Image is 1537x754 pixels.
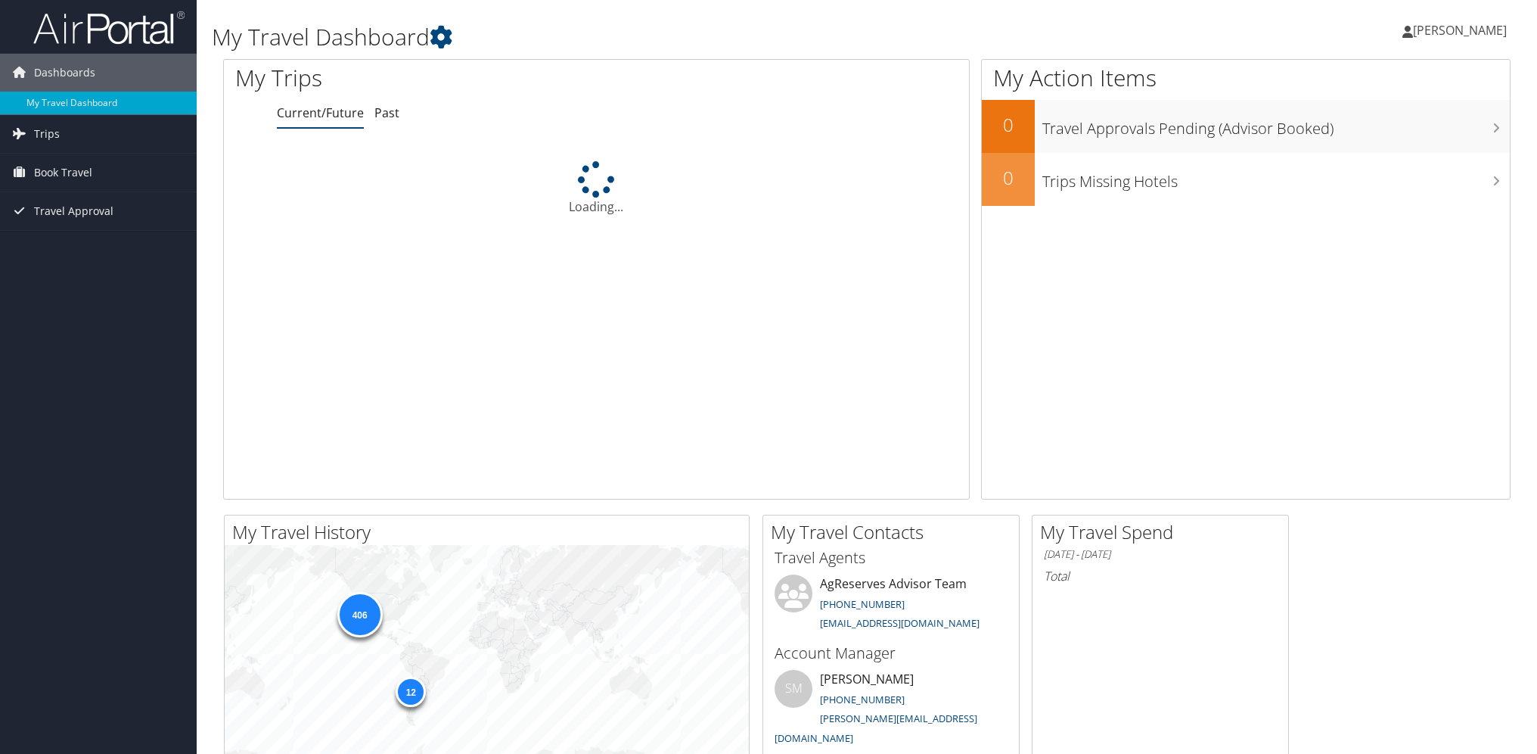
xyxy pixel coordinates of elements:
[374,104,399,121] a: Past
[982,62,1510,94] h1: My Action Items
[982,100,1510,153] a: 0Travel Approvals Pending (Advisor Booked)
[396,677,426,707] div: 12
[982,165,1035,191] h2: 0
[820,693,905,706] a: [PHONE_NUMBER]
[1413,22,1507,39] span: [PERSON_NAME]
[775,643,1008,664] h3: Account Manager
[775,670,812,708] div: SM
[34,192,113,230] span: Travel Approval
[33,10,185,45] img: airportal-logo.png
[982,153,1510,206] a: 0Trips Missing Hotels
[982,112,1035,138] h2: 0
[1040,519,1288,545] h2: My Travel Spend
[767,575,1015,637] li: AgReserves Advisor Team
[820,616,980,630] a: [EMAIL_ADDRESS][DOMAIN_NAME]
[775,712,977,745] a: [PERSON_NAME][EMAIL_ADDRESS][DOMAIN_NAME]
[820,597,905,611] a: [PHONE_NUMBER]
[1042,111,1510,139] h3: Travel Approvals Pending (Advisor Booked)
[775,547,1008,569] h3: Travel Agents
[34,115,60,153] span: Trips
[224,161,969,216] div: Loading...
[34,54,95,92] span: Dashboards
[1402,8,1522,53] a: [PERSON_NAME]
[235,62,647,94] h1: My Trips
[34,154,92,192] span: Book Travel
[232,519,749,545] h2: My Travel History
[212,21,1085,53] h1: My Travel Dashboard
[1044,568,1277,584] h6: Total
[767,670,1015,751] li: [PERSON_NAME]
[1042,164,1510,192] h3: Trips Missing Hotels
[277,104,364,121] a: Current/Future
[1044,547,1277,562] h6: [DATE] - [DATE]
[771,519,1019,545] h2: My Travel Contacts
[337,592,382,637] div: 406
